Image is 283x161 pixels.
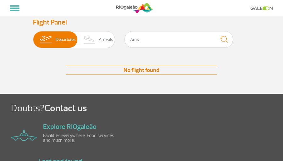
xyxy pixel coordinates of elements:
span: Departures [56,31,76,48]
img: slider-desembarque [80,31,99,48]
input: Flight, city or airline [125,31,233,48]
img: slider-embarque [36,31,56,48]
img: airplane icon [11,130,37,141]
h1: Doubts? [11,103,283,114]
span: Arrivals [99,31,113,48]
p: Facilities everywhere. Food services and much more. [43,133,115,143]
span: Contact us [44,102,87,114]
a: Explore RIOgaleão [43,122,97,131]
h3: Flight Panel [33,18,250,26]
div: No flight found [66,66,217,75]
